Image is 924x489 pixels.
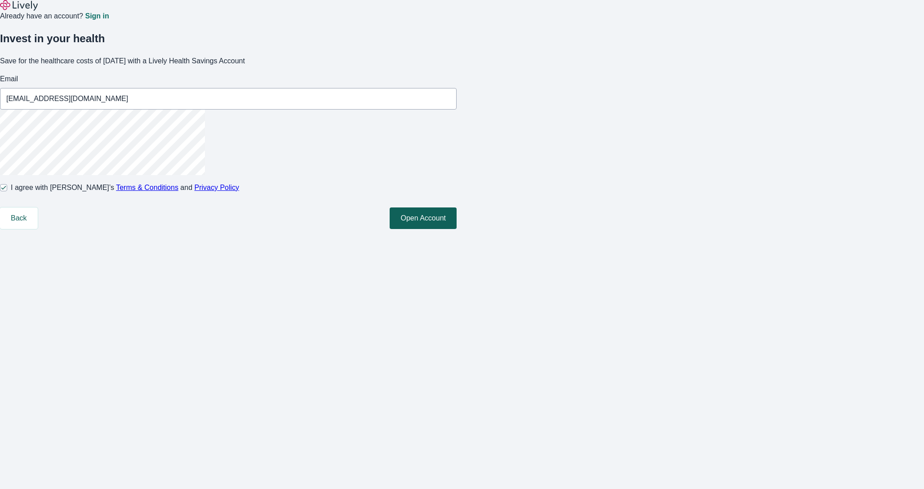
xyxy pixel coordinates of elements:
[116,184,178,191] a: Terms & Conditions
[390,207,457,229] button: Open Account
[11,182,239,193] span: I agree with [PERSON_NAME]’s and
[195,184,240,191] a: Privacy Policy
[85,13,109,20] a: Sign in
